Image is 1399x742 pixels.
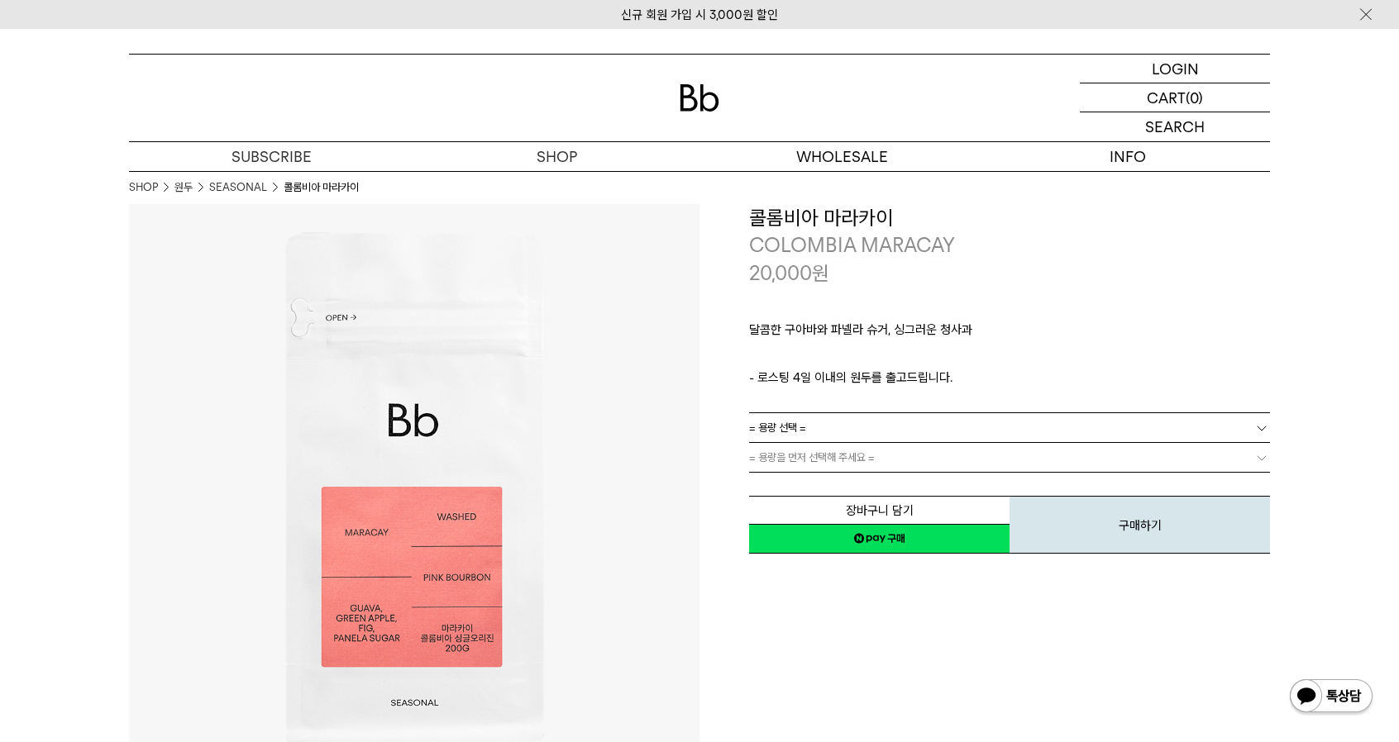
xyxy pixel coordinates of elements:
[1288,678,1374,717] img: 카카오톡 채널 1:1 채팅 버튼
[749,348,1270,368] p: ㅤ
[749,443,875,472] span: = 용량을 먼저 선택해 주세요 =
[129,179,158,196] a: SHOP
[749,524,1010,554] a: 새창
[749,231,1270,259] p: COLOMBIA MARACAY
[749,368,1270,388] p: - 로스팅 4일 이내의 원두를 출고드립니다.
[680,84,719,112] img: 로고
[749,259,829,288] p: 20,000
[812,261,829,285] span: 원
[699,142,985,171] p: WHOLESALE
[749,413,806,442] span: = 용량 선택 =
[1080,83,1270,112] a: CART (0)
[1145,112,1205,141] p: SEARCH
[174,179,193,196] a: 원두
[749,204,1270,232] h3: 콜롬비아 마라카이
[1147,83,1186,112] p: CART
[1186,83,1203,112] p: (0)
[749,320,1270,348] p: 달콤한 구아바와 파넬라 슈거, 싱그러운 청사과
[209,179,267,196] a: SEASONAL
[129,142,414,171] a: SUBSCRIBE
[749,496,1010,525] button: 장바구니 담기
[1080,55,1270,83] a: LOGIN
[414,142,699,171] a: SHOP
[621,7,778,22] a: 신규 회원 가입 시 3,000원 할인
[1152,55,1199,83] p: LOGIN
[985,142,1270,171] p: INFO
[284,179,359,196] li: 콜롬비아 마라카이
[1010,496,1270,554] button: 구매하기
